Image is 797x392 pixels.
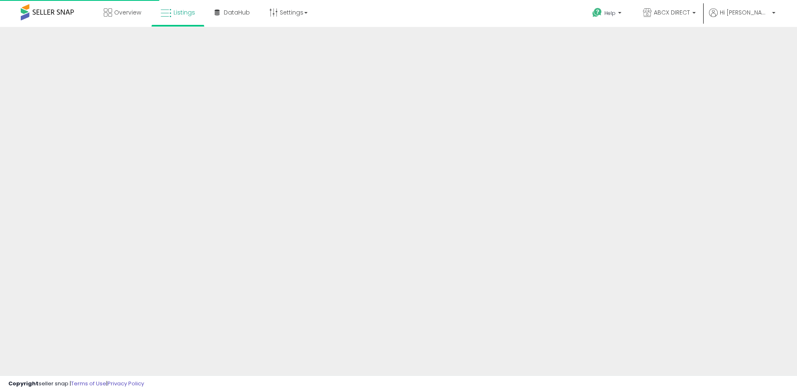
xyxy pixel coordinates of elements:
[720,8,770,17] span: Hi [PERSON_NAME]
[604,10,616,17] span: Help
[654,8,690,17] span: ABCX DIRECT
[114,8,141,17] span: Overview
[709,8,775,27] a: Hi [PERSON_NAME]
[224,8,250,17] span: DataHub
[174,8,195,17] span: Listings
[586,1,630,27] a: Help
[592,7,602,18] i: Get Help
